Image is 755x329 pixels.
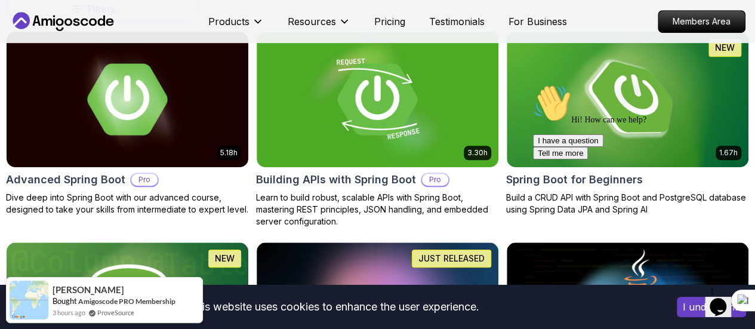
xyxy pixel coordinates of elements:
div: 👋Hi! How can we help?I have a questionTell me more [5,5,220,80]
h2: Building APIs with Spring Boot [256,171,416,188]
iframe: chat widget [528,79,743,275]
button: Accept cookies [677,297,746,317]
img: Spring Boot for Beginners card [507,32,748,167]
p: JUST RELEASED [418,253,485,265]
a: Amigoscode PRO Membership [78,297,175,306]
a: Advanced Spring Boot card5.18hAdvanced Spring BootProDive deep into Spring Boot with our advanced... [6,31,249,216]
p: Learn to build robust, scalable APIs with Spring Boot, mastering REST principles, JSON handling, ... [256,192,499,227]
div: This website uses cookies to enhance the user experience. [9,294,659,320]
p: 3.30h [467,148,488,158]
a: ProveSource [97,308,134,318]
span: [PERSON_NAME] [53,285,124,295]
button: I have a question [5,55,75,67]
span: Hi! How can we help? [5,36,118,45]
button: Tell me more [5,67,60,80]
h2: Spring Boot for Beginners [506,171,643,188]
span: Bought [53,296,77,306]
a: Members Area [658,10,745,33]
p: Resources [288,14,336,29]
p: NEW [715,42,735,54]
img: :wave: [5,5,43,43]
h2: Advanced Spring Boot [6,171,125,188]
button: Resources [288,14,350,38]
span: 3 hours ago [53,308,85,318]
p: NEW [215,253,235,265]
a: For Business [509,14,567,29]
img: Advanced Spring Boot card [7,32,248,167]
button: Products [208,14,264,38]
a: Building APIs with Spring Boot card3.30hBuilding APIs with Spring BootProLearn to build robust, s... [256,31,499,227]
img: provesource social proof notification image [10,281,48,319]
p: Build a CRUD API with Spring Boot and PostgreSQL database using Spring Data JPA and Spring AI [506,192,749,216]
a: Pricing [374,14,405,29]
p: Products [208,14,249,29]
p: Members Area [658,11,745,32]
iframe: chat widget [705,281,743,317]
a: Spring Boot for Beginners card1.67hNEWSpring Boot for BeginnersBuild a CRUD API with Spring Boot ... [506,31,749,216]
a: Testimonials [429,14,485,29]
p: 5.18h [220,148,238,158]
p: Dive deep into Spring Boot with our advanced course, designed to take your skills from intermedia... [6,192,249,216]
img: Building APIs with Spring Boot card [257,32,498,167]
p: Pro [131,174,158,186]
p: Pro [422,174,448,186]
